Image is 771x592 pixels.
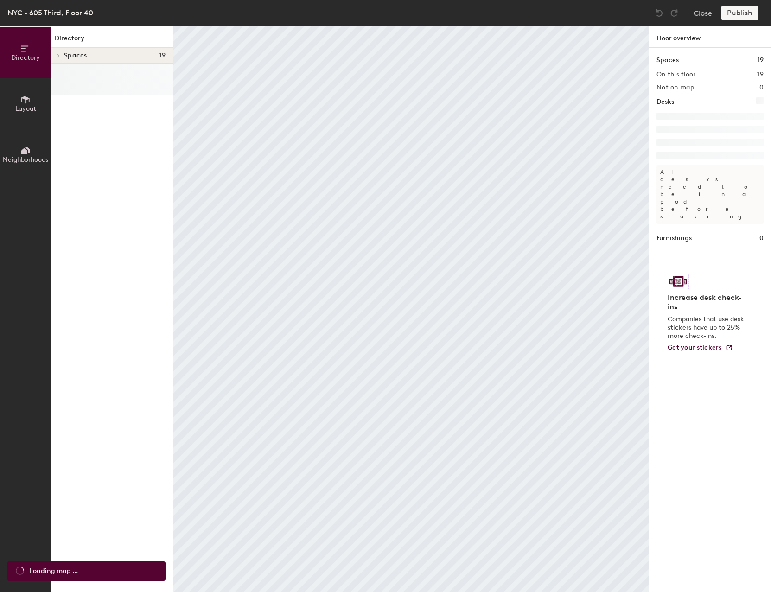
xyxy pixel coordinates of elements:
[649,26,771,48] h1: Floor overview
[173,26,649,592] canvas: Map
[668,274,689,289] img: Sticker logo
[656,84,694,91] h2: Not on map
[64,52,87,59] span: Spaces
[759,84,764,91] h2: 0
[11,54,40,62] span: Directory
[668,293,747,312] h4: Increase desk check-ins
[668,344,733,352] a: Get your stickers
[656,97,674,107] h1: Desks
[758,55,764,65] h1: 19
[759,233,764,243] h1: 0
[669,8,679,18] img: Redo
[3,156,48,164] span: Neighborhoods
[51,33,173,48] h1: Directory
[757,71,764,78] h2: 19
[656,55,679,65] h1: Spaces
[656,165,764,224] p: All desks need to be in a pod before saving
[656,233,692,243] h1: Furnishings
[668,315,747,340] p: Companies that use desk stickers have up to 25% more check-ins.
[668,344,722,351] span: Get your stickers
[15,105,36,113] span: Layout
[655,8,664,18] img: Undo
[694,6,712,20] button: Close
[159,52,166,59] span: 19
[30,566,78,576] span: Loading map ...
[656,71,696,78] h2: On this floor
[7,7,93,19] div: NYC - 605 Third, Floor 40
